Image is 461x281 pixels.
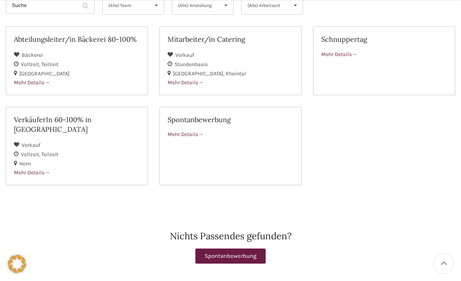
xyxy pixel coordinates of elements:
[313,26,455,95] a: Schnuppertag Mehr Details
[14,34,140,44] h2: Abteilungsleiter/in Bäckerei 80-100%
[168,34,293,44] h2: Mitarbeiter/in Catering
[21,151,41,158] span: Vollzeit
[195,249,266,264] a: Spontanbewerbung
[225,70,246,77] span: Rheintal
[321,34,447,44] h2: Schnuppertag
[19,70,69,77] span: [GEOGRAPHIC_DATA]
[175,52,194,58] span: Verkauf
[168,79,203,86] span: Mehr Details
[168,131,203,138] span: Mehr Details
[175,61,208,68] span: Stundenbasis
[173,70,225,77] span: [GEOGRAPHIC_DATA]
[321,51,357,58] span: Mehr Details
[21,61,41,68] span: Vollzeit
[22,52,43,58] span: Bäckerei
[159,107,302,185] a: Spontanbewerbung Mehr Details
[14,115,140,134] h2: VerkäuferIn 60-100% in [GEOGRAPHIC_DATA]
[205,253,256,259] span: Spontanbewerbung
[6,26,148,95] a: Abteilungsleiter/in Bäckerei 80-100% Bäckerei Vollzeit Teilzeit [GEOGRAPHIC_DATA] Mehr Details
[41,151,58,158] span: Teilzeit
[6,232,455,241] h2: Nichts Passendes gefunden?
[19,160,31,167] span: Horn
[14,79,50,86] span: Mehr Details
[41,61,58,68] span: Teilzeit
[6,107,148,185] a: VerkäuferIn 60-100% in [GEOGRAPHIC_DATA] Verkauf Vollzeit Teilzeit Horn Mehr Details
[434,254,453,273] a: Scroll to top button
[168,115,293,124] h2: Spontanbewerbung
[22,142,41,148] span: Verkauf
[159,26,302,95] a: Mitarbeiter/in Catering Verkauf Stundenbasis [GEOGRAPHIC_DATA] Rheintal Mehr Details
[14,169,50,176] span: Mehr Details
